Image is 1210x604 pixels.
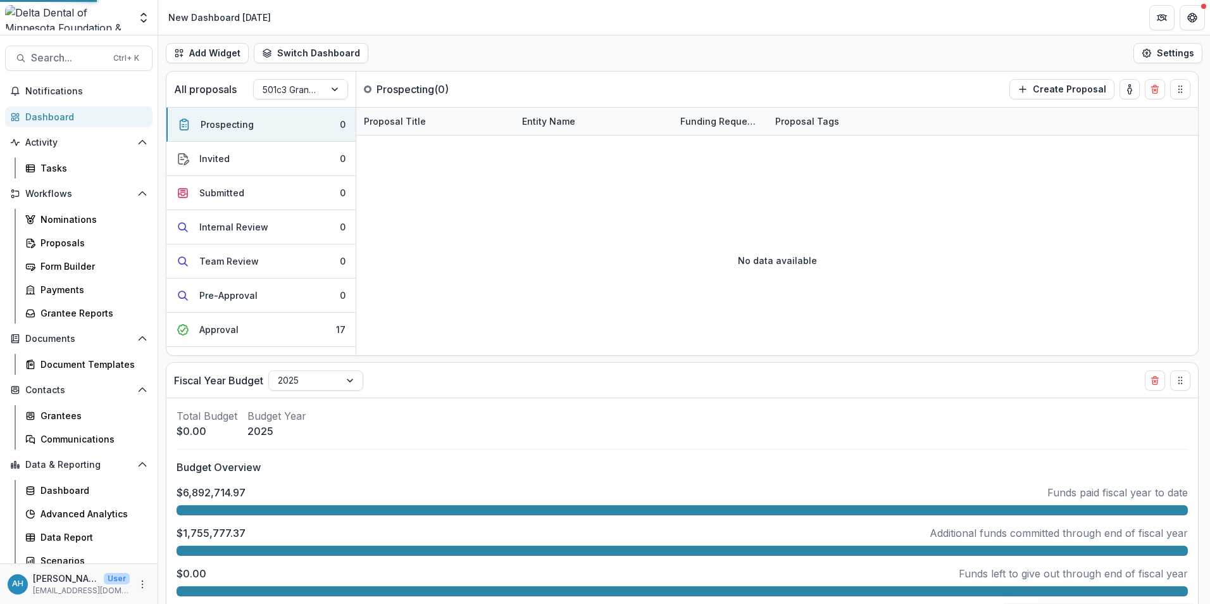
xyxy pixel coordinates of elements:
[20,232,153,253] a: Proposals
[768,108,926,135] div: Proposal Tags
[41,306,142,320] div: Grantee Reports
[1149,5,1175,30] button: Partners
[5,81,153,101] button: Notifications
[174,82,237,97] p: All proposals
[5,46,153,71] button: Search...
[20,279,153,300] a: Payments
[254,43,368,63] button: Switch Dashboard
[135,577,150,592] button: More
[768,115,847,128] div: Proposal Tags
[20,158,153,179] a: Tasks
[166,244,356,279] button: Team Review0
[25,385,132,396] span: Contacts
[25,110,142,123] div: Dashboard
[20,256,153,277] a: Form Builder
[166,43,249,63] button: Add Widget
[340,118,346,131] div: 0
[340,289,346,302] div: 0
[177,525,246,541] p: $1,755,777.37
[515,115,583,128] div: Entity Name
[104,573,130,584] p: User
[20,354,153,375] a: Document Templates
[166,279,356,313] button: Pre-Approval0
[177,485,246,500] p: $6,892,714.97
[5,5,130,30] img: Delta Dental of Minnesota Foundation & Community Giving logo
[5,106,153,127] a: Dashboard
[166,108,356,142] button: Prospecting0
[25,137,132,148] span: Activity
[20,480,153,501] a: Dashboard
[177,424,237,439] p: $0.00
[174,373,263,388] p: Fiscal Year Budget
[41,260,142,273] div: Form Builder
[5,132,153,153] button: Open Activity
[199,255,259,268] div: Team Review
[201,118,254,131] div: Prospecting
[1133,43,1202,63] button: Settings
[166,313,356,347] button: Approval17
[5,380,153,400] button: Open Contacts
[25,189,132,199] span: Workflows
[41,236,142,249] div: Proposals
[738,254,817,267] p: No data available
[166,176,356,210] button: Submitted0
[340,220,346,234] div: 0
[41,358,142,371] div: Document Templates
[247,424,306,439] p: 2025
[5,329,153,349] button: Open Documents
[1170,370,1190,391] button: Drag
[33,572,99,585] p: [PERSON_NAME]
[20,527,153,548] a: Data Report
[177,460,1188,475] p: Budget Overview
[377,82,471,97] p: Prospecting ( 0 )
[177,566,206,581] p: $0.00
[41,283,142,296] div: Payments
[1009,79,1114,99] button: Create Proposal
[41,554,142,567] div: Scenarios
[199,186,244,199] div: Submitted
[199,289,258,302] div: Pre-Approval
[356,108,515,135] div: Proposal Title
[111,51,142,65] div: Ctrl + K
[135,5,153,30] button: Open entity switcher
[41,161,142,175] div: Tasks
[41,531,142,544] div: Data Report
[33,585,130,596] p: [EMAIL_ADDRESS][DOMAIN_NAME]
[41,432,142,446] div: Communications
[1047,485,1188,500] p: Funds paid fiscal year to date
[515,108,673,135] div: Entity Name
[673,108,768,135] div: Funding Requested
[25,86,147,97] span: Notifications
[340,186,346,199] div: 0
[1145,370,1165,391] button: Delete card
[1145,79,1165,99] button: Delete card
[356,115,433,128] div: Proposal Title
[25,460,132,470] span: Data & Reporting
[163,8,276,27] nav: breadcrumb
[5,184,153,204] button: Open Workflows
[25,334,132,344] span: Documents
[340,152,346,165] div: 0
[20,503,153,524] a: Advanced Analytics
[20,550,153,571] a: Scenarios
[12,580,23,588] div: Annessa Hicks
[930,525,1188,541] p: Additional funds committed through end of fiscal year
[41,213,142,226] div: Nominations
[199,323,239,336] div: Approval
[20,429,153,450] a: Communications
[41,507,142,520] div: Advanced Analytics
[199,152,230,165] div: Invited
[247,408,306,424] p: Budget Year
[31,52,106,64] span: Search...
[41,484,142,497] div: Dashboard
[166,142,356,176] button: Invited0
[20,303,153,324] a: Grantee Reports
[166,210,356,244] button: Internal Review0
[41,409,142,422] div: Grantees
[5,455,153,475] button: Open Data & Reporting
[168,11,271,24] div: New Dashboard [DATE]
